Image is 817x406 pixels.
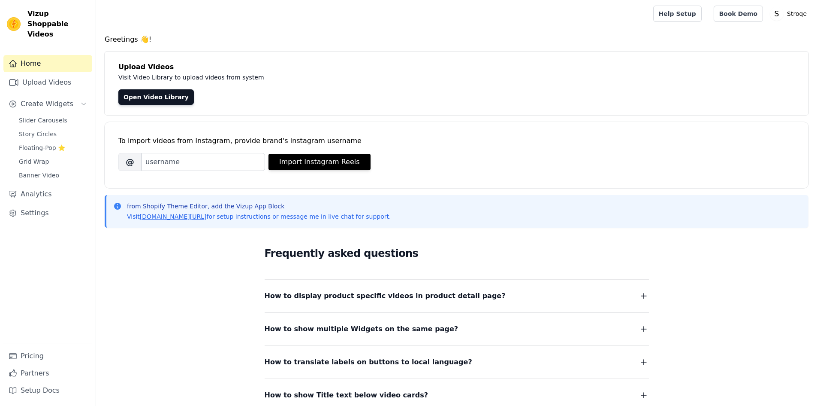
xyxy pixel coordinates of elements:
span: Story Circles [19,130,57,138]
h4: Upload Videos [118,62,795,72]
a: Setup Docs [3,382,92,399]
div: To import videos from Instagram, provide brand's instagram username [118,136,795,146]
span: Banner Video [19,171,59,180]
a: Floating-Pop ⭐ [14,142,92,154]
a: Home [3,55,92,72]
button: How to translate labels on buttons to local language? [265,356,649,368]
img: Vizup [7,17,21,31]
a: Book Demo [714,6,763,22]
text: S [775,9,779,18]
a: Pricing [3,348,92,365]
p: Visit for setup instructions or message me in live chat for support. [127,212,391,221]
a: Settings [3,205,92,222]
a: Open Video Library [118,89,194,105]
span: How to display product specific videos in product detail page? [265,290,506,302]
input: username [142,153,265,171]
h2: Frequently asked questions [265,245,649,262]
button: Import Instagram Reels [268,154,371,170]
h4: Greetings 👋! [105,34,808,45]
button: How to show Title text below video cards? [265,389,649,401]
a: Help Setup [653,6,702,22]
button: Create Widgets [3,95,92,113]
span: How to show multiple Widgets on the same page? [265,323,458,335]
p: from Shopify Theme Editor, add the Vizup App Block [127,202,391,211]
a: Upload Videos [3,74,92,91]
button: How to show multiple Widgets on the same page? [265,323,649,335]
span: How to show Title text below video cards? [265,389,428,401]
span: Slider Carousels [19,116,67,125]
a: Partners [3,365,92,382]
button: S Stroqe [770,6,810,21]
button: How to display product specific videos in product detail page? [265,290,649,302]
a: Slider Carousels [14,114,92,126]
a: Analytics [3,186,92,203]
span: Vizup Shoppable Videos [27,9,89,40]
p: Stroqe [784,6,810,21]
a: Banner Video [14,169,92,181]
span: Create Widgets [21,99,73,109]
span: How to translate labels on buttons to local language? [265,356,472,368]
p: Visit Video Library to upload videos from system [118,72,503,82]
a: [DOMAIN_NAME][URL] [140,213,207,220]
span: Floating-Pop ⭐ [19,143,65,152]
a: Grid Wrap [14,156,92,168]
a: Story Circles [14,128,92,140]
span: Grid Wrap [19,157,49,166]
span: @ [118,153,142,171]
